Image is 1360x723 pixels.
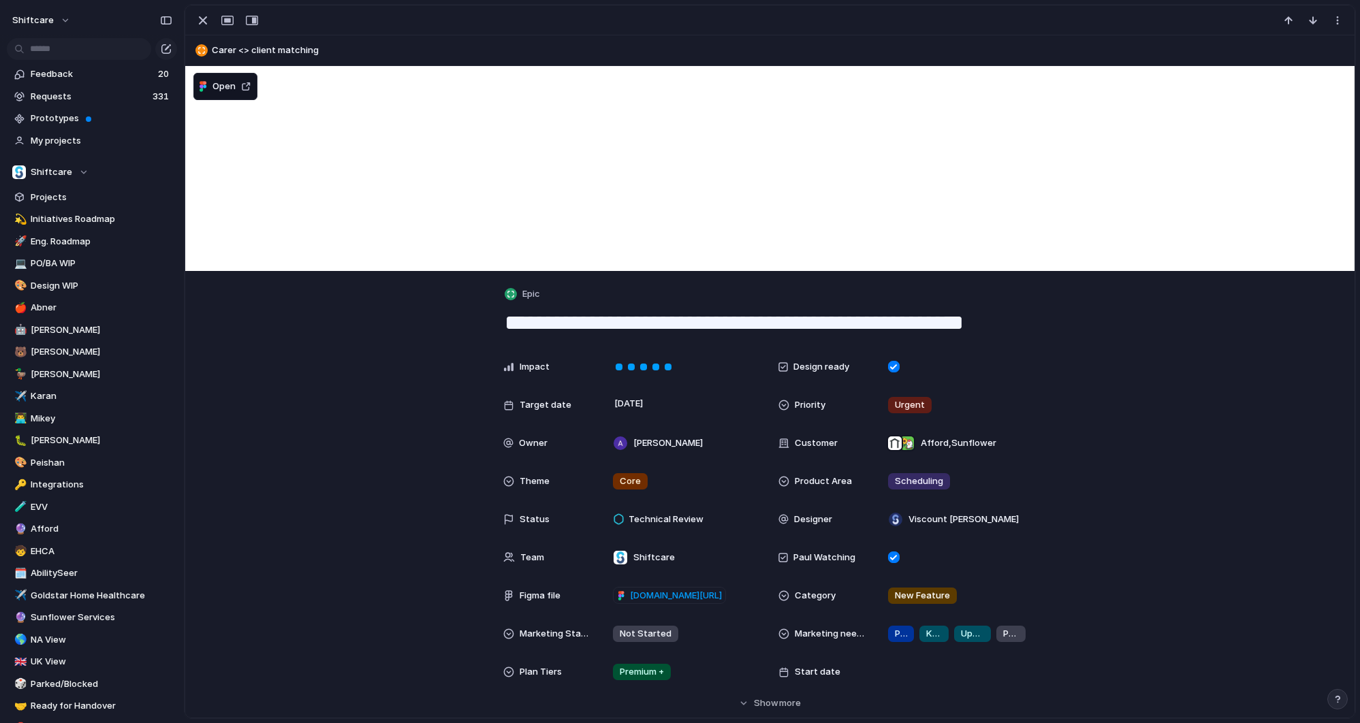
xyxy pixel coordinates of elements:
button: 🌎 [12,633,26,647]
a: 🐛[PERSON_NAME] [7,430,177,451]
a: [DOMAIN_NAME][URL] [613,587,726,605]
a: Prototypes [7,108,177,129]
div: ✈️Karan [7,386,177,406]
div: 💫 [14,212,24,227]
div: 🐛 [14,433,24,449]
a: 🐻[PERSON_NAME] [7,342,177,362]
a: 🎲Parked/Blocked [7,674,177,694]
a: 🦆[PERSON_NAME] [7,364,177,385]
div: 🌎 [14,632,24,647]
span: Team [520,551,544,564]
div: 🎲 [14,676,24,692]
div: 🐻 [14,344,24,360]
span: Owner [519,436,548,450]
span: [PERSON_NAME] [31,323,172,337]
a: Feedback20 [7,64,177,84]
span: Initiatives Roadmap [31,212,172,226]
span: Afford [31,522,172,536]
button: 🎨 [12,279,26,293]
span: Karan [31,389,172,403]
div: 🤖 [14,322,24,338]
span: Shiftcare [31,165,72,179]
a: 🤖[PERSON_NAME] [7,320,177,340]
span: Core [620,475,641,488]
a: 🧒EHCA [7,541,177,562]
span: Afford , Sunflower [921,436,996,450]
a: 👨‍💻Mikey [7,408,177,429]
button: shiftcare [6,10,78,31]
button: Shiftcare [7,162,177,182]
div: 🎨 [14,278,24,293]
span: Paul Watching [793,551,855,564]
a: Projects [7,187,177,208]
button: 🎨 [12,456,26,470]
a: 🗓️AbilitySeer [7,563,177,583]
span: [PERSON_NAME] [31,368,172,381]
span: Abner [31,301,172,315]
button: 🚀 [12,235,26,248]
span: [DATE] [611,396,647,412]
div: 🤝Ready for Handover [7,696,177,716]
button: 🤖 [12,323,26,337]
button: Carer <> client matching [191,39,1348,61]
span: UK View [31,655,172,669]
span: Premium + [620,665,664,679]
span: Urgent [895,398,925,412]
span: [PERSON_NAME] [31,434,172,447]
button: 🇬🇧 [12,655,26,669]
a: 🎨Design WIP [7,276,177,296]
div: 🔮 [14,610,24,626]
div: 🚀 [14,234,24,249]
button: 🎲 [12,677,26,691]
span: Sunflower Services [31,611,172,624]
span: Impact [520,360,550,374]
div: ✈️ [14,389,24,404]
div: 👨‍💻 [14,411,24,426]
span: Not Started [620,627,671,641]
div: 🍎Abner [7,298,177,318]
button: 🦆 [12,368,26,381]
span: AbilitySeer [31,566,172,580]
div: 🧪 [14,499,24,515]
a: 🔮Afford [7,519,177,539]
button: 🍎 [12,301,26,315]
span: EVV [31,500,172,514]
span: Category [795,589,836,602]
a: 💫Initiatives Roadmap [7,209,177,229]
span: Mikey [31,412,172,425]
span: [DOMAIN_NAME][URL] [630,589,722,602]
span: 331 [153,90,172,103]
span: Figma file [520,589,560,602]
span: Product Page [895,627,908,641]
span: Marketing Status [520,627,590,641]
span: Viscount [PERSON_NAME] [908,513,1019,526]
a: 🧪EVV [7,497,177,517]
button: 🔮 [12,522,26,536]
button: 🗓️ [12,566,26,580]
span: Carer <> client matching [212,44,1348,57]
div: 🎨 [14,455,24,470]
span: Scheduling [895,475,943,488]
span: Show [754,696,778,710]
span: Technical Review [629,513,703,526]
div: 🔑Integrations [7,475,177,495]
div: 🔮 [14,521,24,537]
button: ✈️ [12,389,26,403]
button: 🐻 [12,345,26,359]
div: 🇬🇧 [14,654,24,670]
a: 🎨Peishan [7,453,177,473]
span: Customer [795,436,838,450]
span: Pricing Line Item [1003,627,1018,641]
div: 🔮Sunflower Services [7,607,177,628]
span: Shiftcare [633,551,675,564]
span: [PERSON_NAME] [633,436,703,450]
button: Open [193,73,257,100]
a: 💻PO/BA WIP [7,253,177,274]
